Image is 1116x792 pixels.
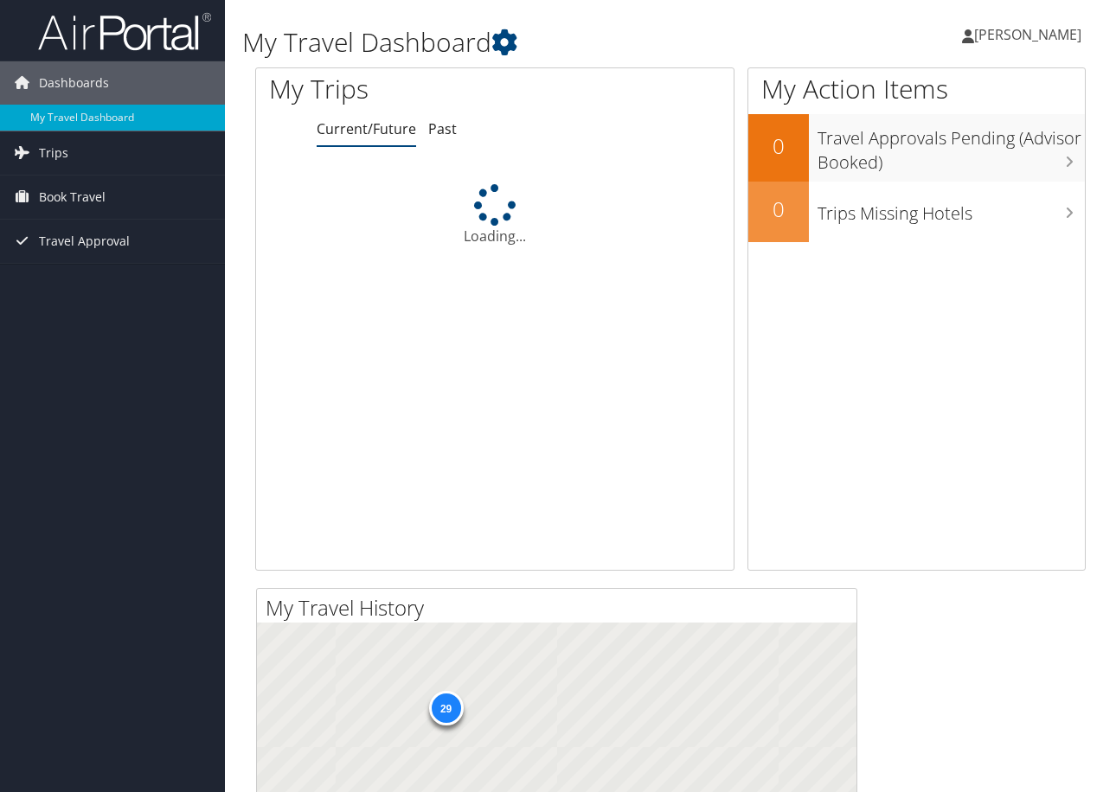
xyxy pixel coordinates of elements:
a: 0Travel Approvals Pending (Advisor Booked) [748,114,1085,181]
h1: My Travel Dashboard [242,24,813,61]
h2: 0 [748,195,809,224]
img: airportal-logo.png [38,11,211,52]
h3: Travel Approvals Pending (Advisor Booked) [818,118,1085,175]
a: Current/Future [317,119,416,138]
span: Dashboards [39,61,109,105]
span: [PERSON_NAME] [974,25,1081,44]
span: Trips [39,131,68,175]
h3: Trips Missing Hotels [818,193,1085,226]
h2: 0 [748,131,809,161]
span: Travel Approval [39,220,130,263]
a: 0Trips Missing Hotels [748,182,1085,242]
h1: My Action Items [748,71,1085,107]
h1: My Trips [269,71,522,107]
h2: My Travel History [266,593,856,623]
span: Book Travel [39,176,106,219]
a: Past [428,119,457,138]
a: [PERSON_NAME] [962,9,1099,61]
div: 29 [428,691,463,725]
div: Loading... [256,184,734,246]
